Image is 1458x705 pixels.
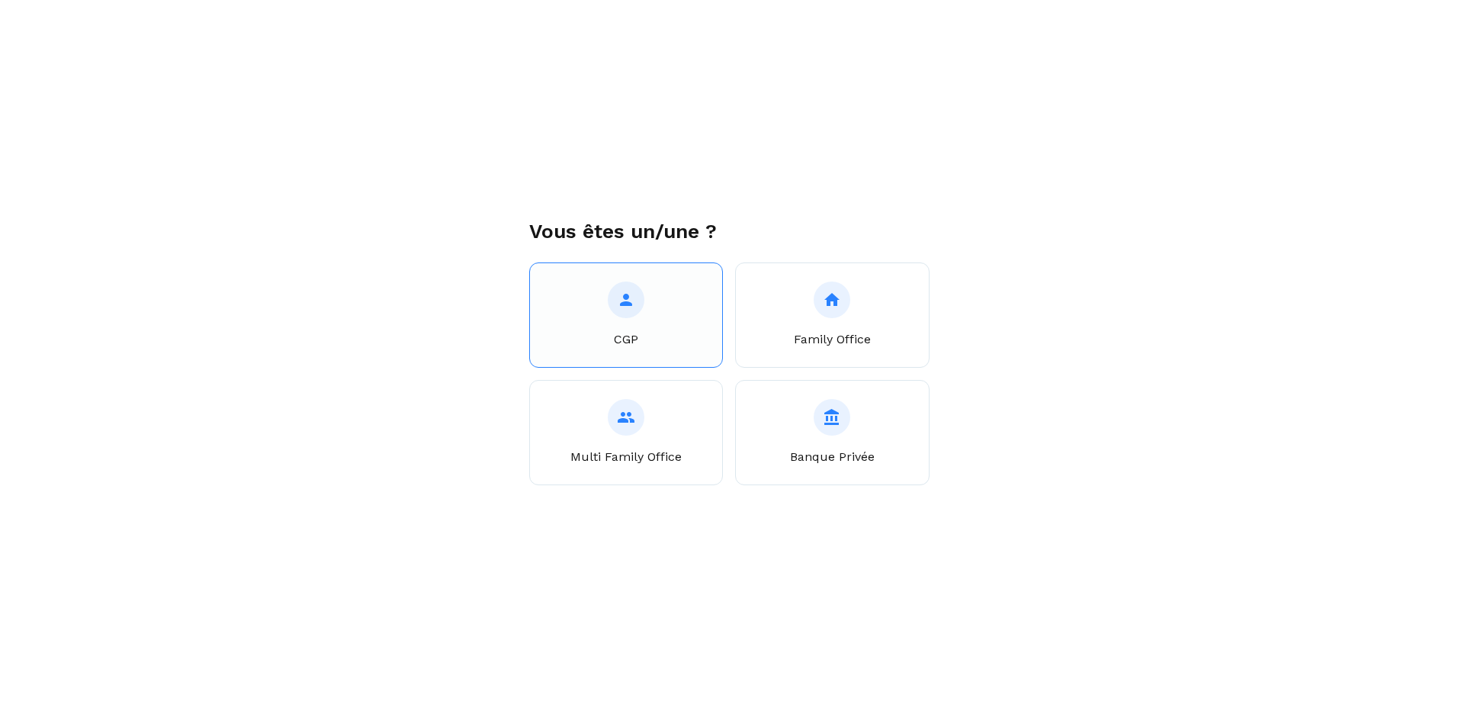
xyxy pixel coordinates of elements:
p: Family Office [794,330,871,349]
h1: Vous êtes un/une ? [529,220,930,243]
p: Multi Family Office [570,448,682,466]
p: Banque Privée [790,448,875,466]
p: CGP [614,330,638,349]
button: Multi Family Office [529,380,724,485]
button: Banque Privée [735,380,930,485]
button: Family Office [735,262,930,368]
button: CGP [529,262,724,368]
